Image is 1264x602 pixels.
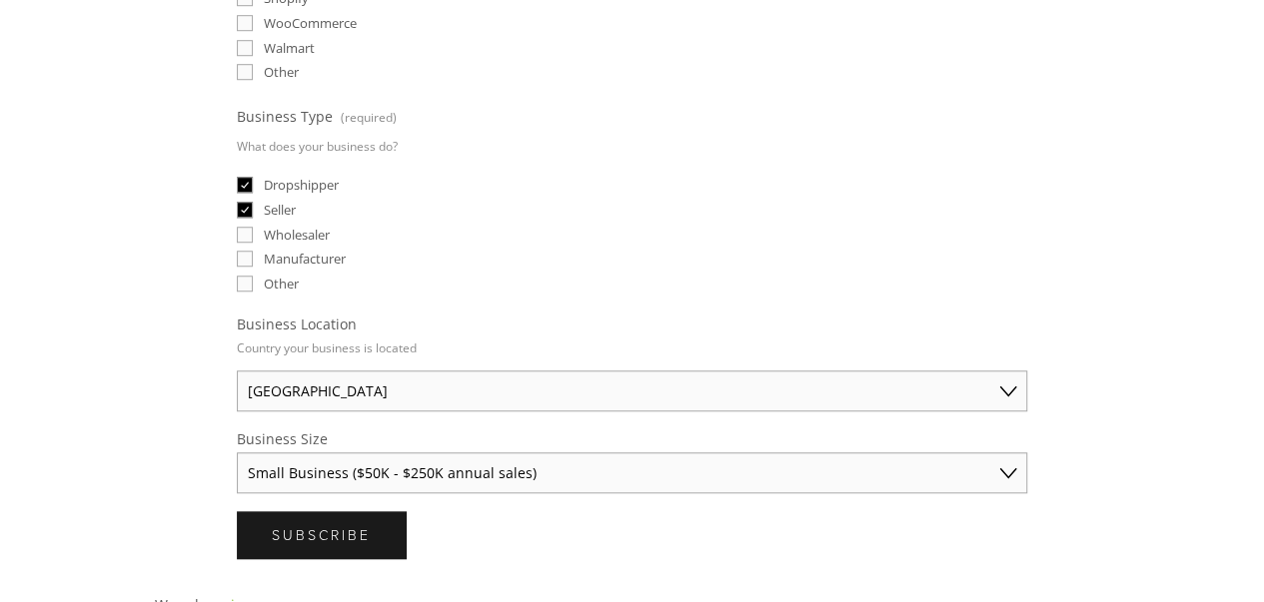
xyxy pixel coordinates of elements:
[237,132,398,161] p: What does your business do?
[340,103,396,132] span: (required)
[237,452,1027,493] select: Business Size
[237,429,328,448] span: Business Size
[264,176,339,194] span: Dropshipper
[237,370,1027,411] select: Business Location
[237,177,253,193] input: Dropshipper
[237,333,417,362] p: Country your business is located
[264,275,299,293] span: Other
[264,201,296,219] span: Seller
[237,251,253,267] input: Manufacturer
[264,14,357,32] span: WooCommerce
[237,202,253,218] input: Seller
[237,511,406,558] button: SubscribeSubscribe
[272,525,371,544] span: Subscribe
[264,39,315,57] span: Walmart
[237,15,253,31] input: WooCommerce
[237,107,333,126] span: Business Type
[237,314,357,333] span: Business Location
[264,250,346,268] span: Manufacturer
[237,64,253,80] input: Other
[264,63,299,81] span: Other
[237,227,253,243] input: Wholesaler
[237,40,253,56] input: Walmart
[264,226,330,244] span: Wholesaler
[237,276,253,292] input: Other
